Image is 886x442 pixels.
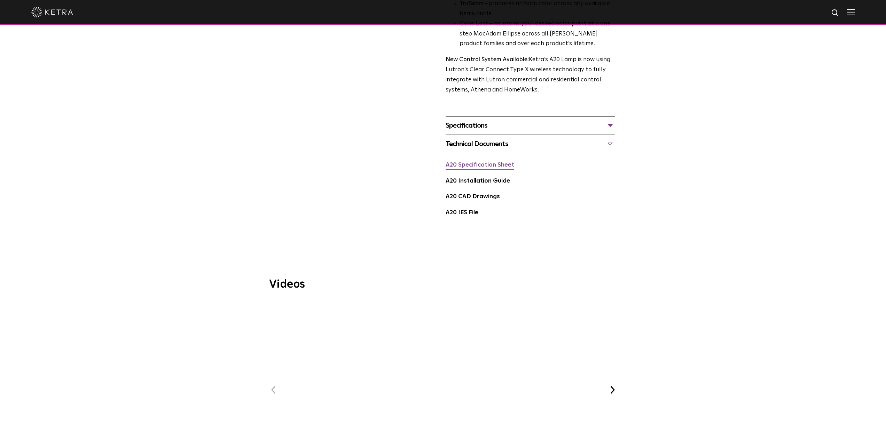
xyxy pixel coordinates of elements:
[608,385,617,394] button: Next
[460,19,615,49] li: —maintains your desired color point at a one step MacAdam Ellipse across all [PERSON_NAME] produc...
[446,210,478,216] a: A20 IES File
[31,7,73,17] img: ketra-logo-2019-white
[446,178,510,184] a: A20 Installation Guide
[446,57,529,63] strong: New Control System Available:
[269,279,617,290] h3: Videos
[446,194,500,200] a: A20 CAD Drawings
[831,9,840,17] img: search icon
[446,138,615,150] div: Technical Documents
[446,55,615,95] p: Ketra’s A20 Lamp is now using Lutron’s Clear Connect Type X wireless technology to fully integrat...
[446,120,615,131] div: Specifications
[446,162,514,168] a: A20 Specification Sheet
[269,385,278,394] button: Previous
[460,21,488,27] strong: Color Lock
[847,9,855,15] img: Hamburger%20Nav.svg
